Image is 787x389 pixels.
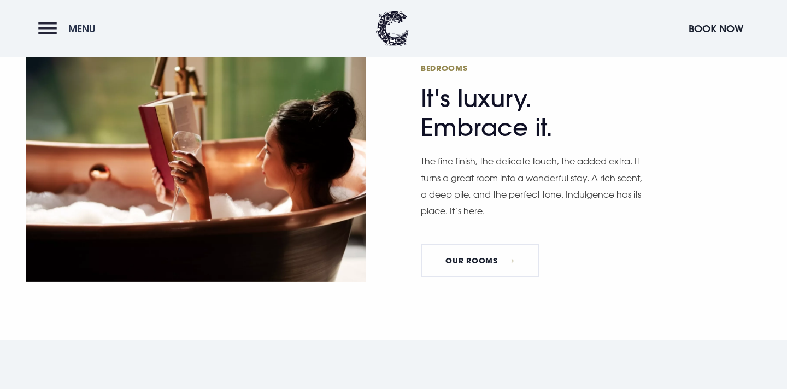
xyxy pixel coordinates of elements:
[683,17,749,40] button: Book Now
[421,153,645,220] p: The fine finish, the delicate touch, the added extra. It turns a great room into a wonderful stay...
[421,63,634,73] span: Bedrooms
[421,63,634,142] h2: It's luxury. Embrace it.
[68,22,96,35] span: Menu
[38,17,101,40] button: Menu
[26,55,366,282] img: Clandeboye Lodge Hotel in Northern Ireland
[421,244,539,277] a: Our Rooms
[376,11,409,46] img: Clandeboye Lodge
